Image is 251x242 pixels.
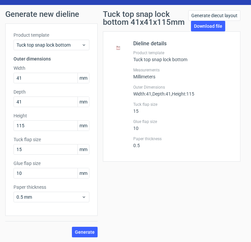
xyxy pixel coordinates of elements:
a: Download file [191,21,225,31]
span: 0.5 mm [16,194,81,200]
h3: Outer dimensions [14,56,89,62]
span: Width : 41 [133,91,151,97]
span: , Height : 115 [171,91,194,97]
label: Paper thickness [133,136,232,141]
span: mm [78,97,89,107]
div: 15 [133,102,232,114]
button: Generate [72,227,98,237]
span: mm [78,121,89,131]
h1: Tuck top snap lock bottom 41x41x115mm [103,10,188,26]
div: Millimeters [133,67,232,79]
div: 10 [133,119,232,131]
div: Tuck top snap lock bottom [133,50,232,62]
span: , Depth : 41 [151,91,171,97]
label: Glue flap size [133,119,232,124]
span: mm [78,144,89,154]
label: Height [14,112,89,119]
span: Tuck top snap lock bottom [16,42,81,48]
label: Tuck flap size [14,136,89,143]
label: Depth [14,89,89,95]
label: Tuck flap size [133,102,232,107]
label: Width [14,65,89,71]
label: Measurements [133,67,232,73]
h1: Generate new dieline [5,10,246,18]
label: Paper thickness [14,184,89,190]
a: Generate diecut layout [188,10,240,21]
div: 0.5 [133,136,232,148]
label: Glue flap size [14,160,89,167]
span: mm [78,168,89,178]
span: mm [78,73,89,83]
label: Outer Dimensions [133,85,232,90]
label: Product template [133,50,232,56]
label: Product template [14,32,89,38]
h2: Dieline details [133,40,232,48]
span: Generate [75,230,95,234]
